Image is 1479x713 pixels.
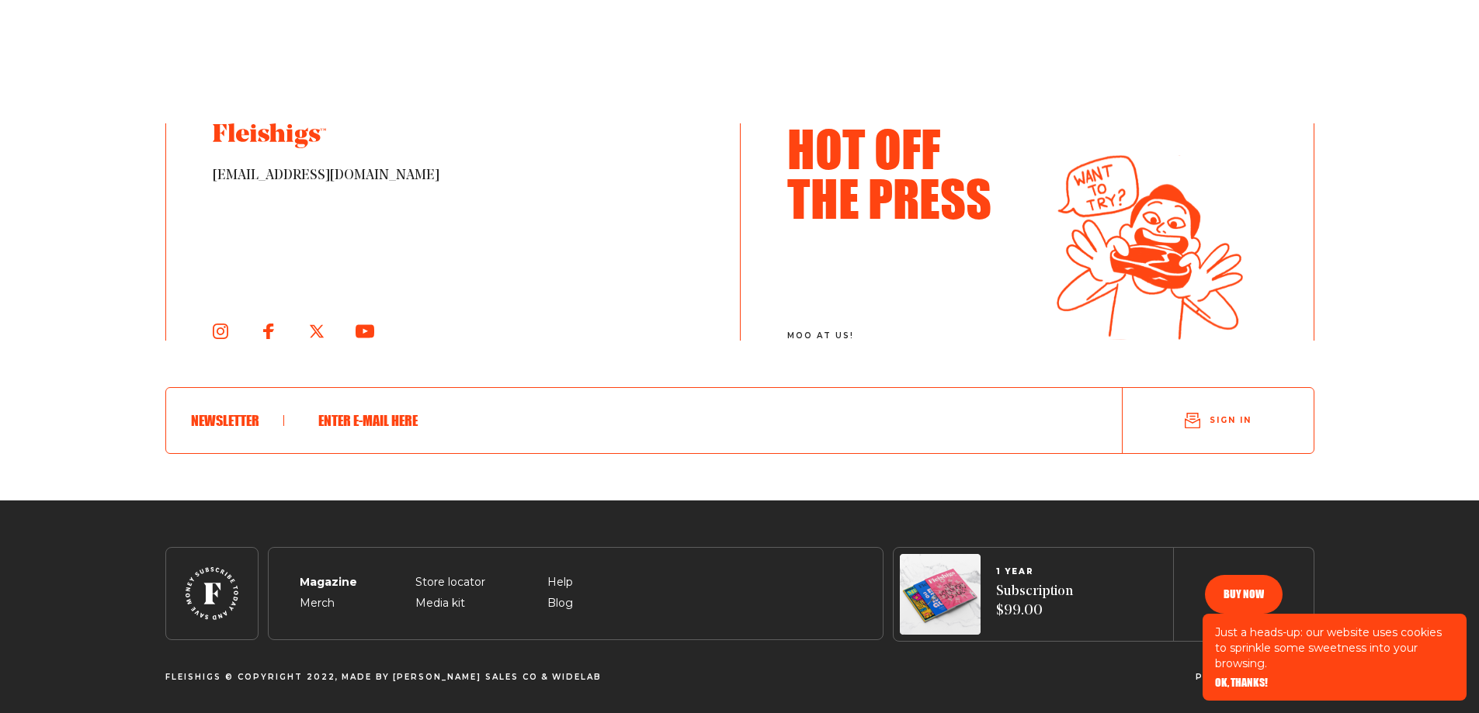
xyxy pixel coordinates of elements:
[541,673,549,682] span: &
[1196,673,1311,682] span: Privacy and terms
[1215,677,1268,688] button: OK, THANKS!
[309,400,1072,441] input: Enter e-mail here
[787,331,1021,341] span: moo at us!
[393,672,538,682] a: [PERSON_NAME] Sales CO
[787,123,1012,223] h3: Hot Off The Press
[191,412,284,429] h6: Newsletter
[415,575,485,589] a: Store locator
[415,594,465,613] span: Media kit
[996,583,1073,621] span: Subscription $99.00
[300,596,335,610] a: Merch
[552,672,602,682] a: Widelab
[1215,625,1454,671] p: Just a heads-up: our website uses cookies to sprinkle some sweetness into your browsing.
[552,673,602,682] span: Widelab
[213,167,693,185] span: [EMAIL_ADDRESS][DOMAIN_NAME]
[547,575,573,589] a: Help
[1210,414,1252,426] span: Sign in
[1224,589,1264,600] span: Buy now
[335,673,339,682] span: ,
[1205,575,1283,614] button: Buy now
[415,573,485,592] span: Store locator
[1123,394,1314,447] button: Sign in
[393,673,538,682] span: [PERSON_NAME] Sales CO
[900,554,981,635] img: Magazines image
[547,596,573,610] a: Blog
[547,594,573,613] span: Blog
[996,567,1073,576] span: 1 YEAR
[300,594,335,613] span: Merch
[1196,673,1311,680] a: Privacy and terms
[165,673,335,682] span: Fleishigs © Copyright 2022
[415,596,465,610] a: Media kit
[342,673,390,682] span: Made By
[547,573,573,592] span: Help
